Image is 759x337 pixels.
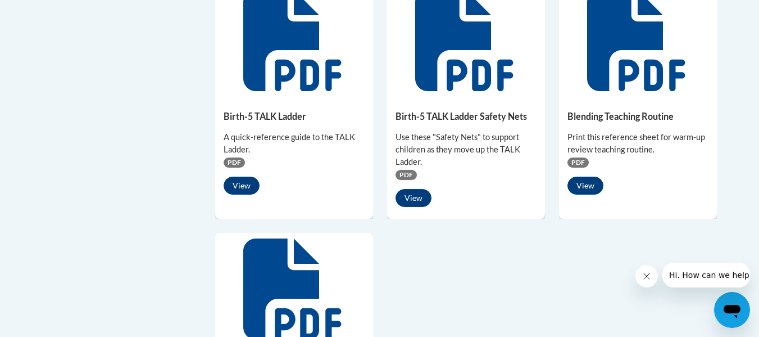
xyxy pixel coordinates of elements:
[224,131,365,156] div: A quick-reference guide to the TALK Ladder.
[635,265,658,287] iframe: Close message
[396,111,537,122] h5: Birth-5 TALK Ladder Safety Nets
[662,263,750,287] iframe: Message from company
[567,111,708,122] h5: Blending Teaching Routine
[567,177,603,195] button: View
[224,158,245,168] span: PDF
[714,292,750,328] iframe: Button to launch messaging window
[567,158,589,168] span: PDF
[396,131,537,168] div: Use these "Safety Nets" to support children as they move up the TALK Ladder.
[224,111,365,122] h5: Birth-5 TALK Ladder
[396,189,431,207] button: View
[224,177,260,195] button: View
[567,131,708,156] div: Print this reference sheet for warm-up review teaching routine.
[7,8,91,17] span: Hi. How can we help?
[396,170,417,180] span: PDF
